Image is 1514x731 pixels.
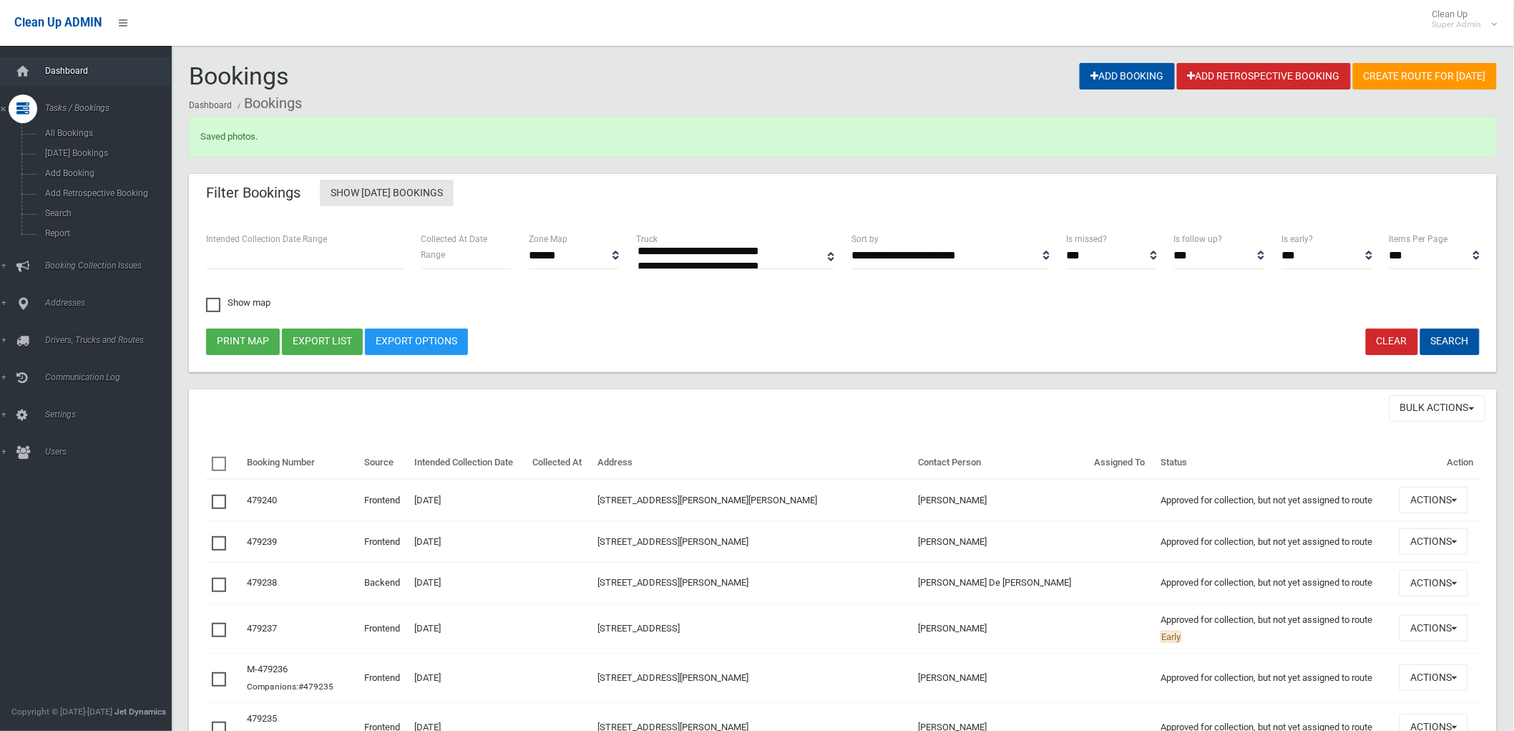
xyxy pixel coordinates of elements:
[247,536,277,547] a: 479239
[189,62,289,90] span: Bookings
[409,447,527,480] th: Intended Collection Date
[1400,528,1468,555] button: Actions
[1088,447,1155,480] th: Assigned To
[1394,447,1480,480] th: Action
[1155,479,1394,521] td: Approved for collection, but not yet assigned to route
[41,298,184,308] span: Addresses
[912,653,1088,702] td: [PERSON_NAME]
[1390,395,1485,422] button: Bulk Actions
[1155,563,1394,604] td: Approved for collection, but not yet assigned to route
[41,148,172,158] span: [DATE] Bookings
[358,521,409,563] td: Frontend
[597,495,817,505] a: [STREET_ADDRESS][PERSON_NAME][PERSON_NAME]
[41,208,172,218] span: Search
[1432,19,1482,30] small: Super Admin
[247,664,288,674] a: M-479236
[189,100,232,110] a: Dashboard
[247,713,277,724] a: 479235
[358,653,409,702] td: Frontend
[41,128,172,138] span: All Bookings
[41,410,184,420] span: Settings
[358,479,409,521] td: Frontend
[41,168,172,178] span: Add Booking
[41,103,184,113] span: Tasks / Bookings
[912,521,1088,563] td: [PERSON_NAME]
[409,604,527,653] td: [DATE]
[41,261,184,271] span: Booking Collection Issues
[234,90,302,117] li: Bookings
[282,329,363,355] button: Export list
[912,447,1088,480] th: Contact Person
[41,447,184,457] span: Users
[592,447,912,480] th: Address
[1177,63,1351,89] a: Add Retrospective Booking
[597,536,748,547] a: [STREET_ADDRESS][PERSON_NAME]
[41,66,184,76] span: Dashboard
[912,604,1088,653] td: [PERSON_NAME]
[597,577,748,588] a: [STREET_ADDRESS][PERSON_NAME]
[1080,63,1175,89] a: Add Booking
[320,180,454,206] a: Show [DATE] Bookings
[358,604,409,653] td: Frontend
[41,228,172,238] span: Report
[41,372,184,382] span: Communication Log
[41,188,172,198] span: Add Retrospective Booking
[247,623,277,634] a: 479237
[114,707,166,717] strong: Jet Dynamics
[409,521,527,563] td: [DATE]
[409,563,527,604] td: [DATE]
[1425,9,1496,30] span: Clean Up
[365,329,468,355] a: Export Options
[247,682,336,692] small: Companions:
[206,329,280,355] button: Print map
[597,672,748,683] a: [STREET_ADDRESS][PERSON_NAME]
[189,179,318,207] header: Filter Bookings
[14,16,102,29] span: Clean Up ADMIN
[1155,521,1394,563] td: Approved for collection, but not yet assigned to route
[358,447,409,480] th: Source
[409,653,527,702] td: [DATE]
[247,577,277,588] a: 479238
[1400,487,1468,513] button: Actions
[11,707,112,717] span: Copyright © [DATE]-[DATE]
[409,479,527,521] td: [DATE]
[189,117,1497,157] div: Saved photos.
[1155,447,1394,480] th: Status
[1400,570,1468,596] button: Actions
[1155,653,1394,702] td: Approved for collection, but not yet assigned to route
[912,479,1088,521] td: [PERSON_NAME]
[1400,664,1468,691] button: Actions
[1400,615,1468,642] button: Actions
[597,623,680,634] a: [STREET_ADDRESS]
[206,298,270,307] span: Show map
[41,335,184,345] span: Drivers, Trucks and Routes
[1366,329,1418,355] a: Clear
[298,682,333,692] a: #479235
[636,231,658,247] label: Truck
[247,495,277,505] a: 479240
[1155,604,1394,653] td: Approved for collection, but not yet assigned to route
[241,447,358,480] th: Booking Number
[912,563,1088,604] td: [PERSON_NAME] De [PERSON_NAME]
[527,447,592,480] th: Collected At
[1161,631,1181,643] span: Early
[1353,63,1497,89] a: Create route for [DATE]
[358,563,409,604] td: Backend
[1420,329,1480,355] button: Search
